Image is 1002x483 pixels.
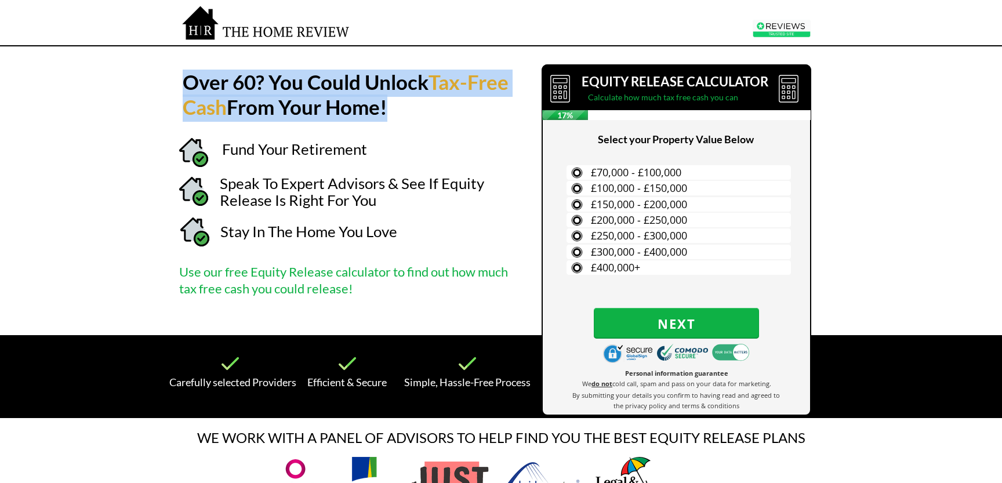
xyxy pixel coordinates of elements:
span: WE WORK WITH A PANEL OF ADVISORS TO HELP FIND YOU THE BEST EQUITY RELEASE PLANS [197,429,805,446]
span: Efficient & Secure [307,376,387,388]
span: Stay In The Home You Love [220,222,397,241]
span: 17% [542,110,588,120]
span: £100,000 - £150,000 [591,181,687,195]
span: Next [594,316,759,331]
span: £400,000+ [591,260,640,274]
span: Fund Your Retirement [222,140,367,158]
span: Select your Property Value Below [598,133,754,146]
span: £300,000 - £400,000 [591,245,687,259]
span: £200,000 - £250,000 [591,213,687,227]
strong: Over 60? You Could Unlock [183,70,429,94]
span: By submitting your details you confirm to having read and agreed to the privacy policy and terms ... [572,391,780,410]
span: Carefully selected Providers [169,376,296,388]
span: £250,000 - £300,000 [591,228,687,242]
span: Speak To Expert Advisors & See If Equity Release Is Right For You [220,174,484,209]
span: We cold call, spam and pass on your data for marketing. [582,379,771,388]
span: Calculate how much tax free cash you can release [588,92,738,119]
strong: From Your Home! [227,95,387,119]
span: £150,000 - £200,000 [591,197,687,211]
span: Use our free Equity Release calculator to find out how much tax free cash you could release! [179,264,508,296]
span: Simple, Hassle-Free Process [404,376,531,388]
button: Next [594,308,759,339]
span: EQUITY RELEASE CALCULATOR [582,74,768,89]
strong: do not [591,379,612,388]
span: Personal information guarantee [625,369,728,377]
strong: Tax-Free Cash [183,70,509,119]
span: £70,000 - £100,000 [591,165,681,179]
